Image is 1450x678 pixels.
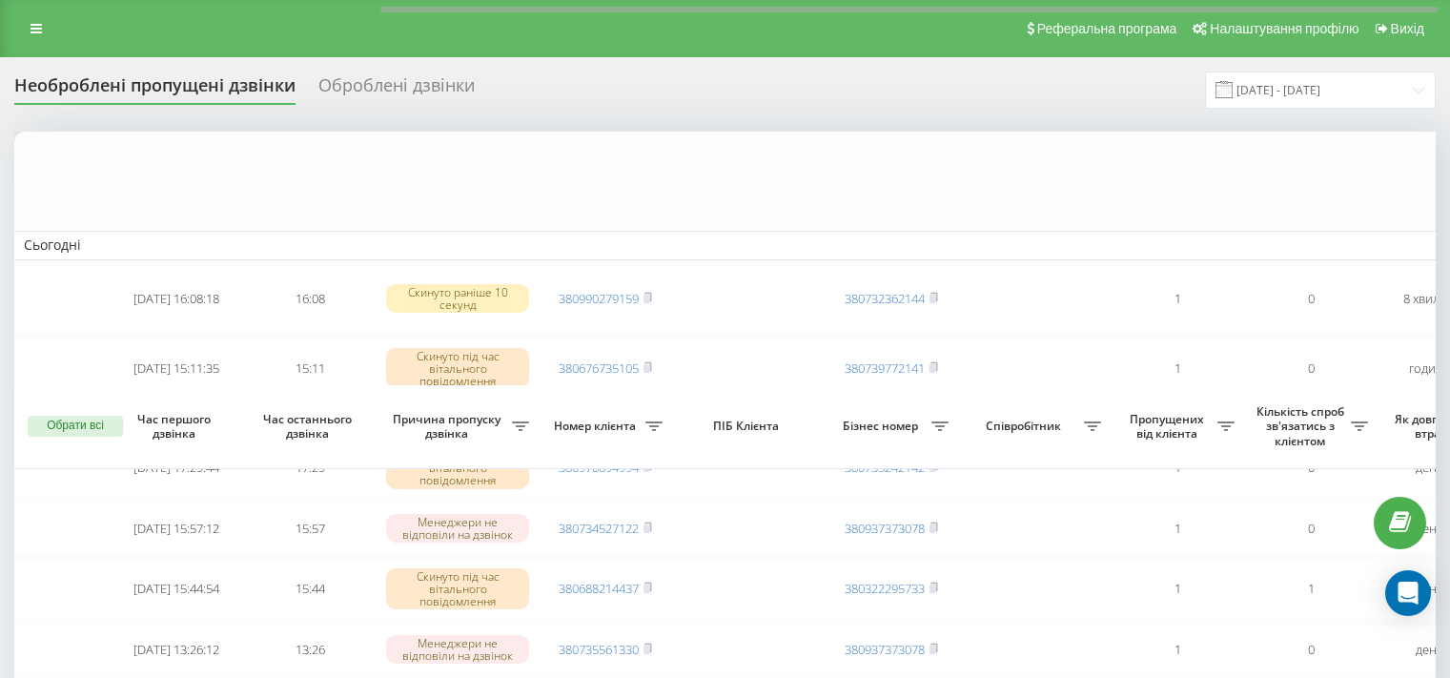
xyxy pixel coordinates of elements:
div: Менеджери не відповіли на дзвінок [386,635,529,664]
span: Вихід [1391,21,1424,36]
span: Час першого дзвінка [125,412,228,442]
span: Співробітник [968,419,1084,434]
td: 1 [1111,625,1244,675]
div: Open Intercom Messenger [1385,570,1431,616]
button: Обрати всі [28,416,123,437]
td: 15:11 [243,338,377,401]
td: 0 [1244,264,1378,334]
span: Причина пропуску дзвінка [386,412,512,442]
td: 15:44 [243,558,377,621]
a: 380937373078 [845,520,925,537]
a: 380688214437 [559,580,639,597]
span: Час останнього дзвінка [258,412,361,442]
td: 1 [1111,264,1244,334]
span: Бізнес номер [834,419,931,434]
span: Пропущених від клієнта [1120,412,1217,442]
span: Реферальна програма [1037,21,1177,36]
a: 380739772141 [845,360,925,377]
div: Скинуто раніше 10 секунд [386,284,529,313]
div: Менеджери не відповіли на дзвінок [386,514,529,543]
td: 1 [1111,558,1244,621]
span: Номер клієнта [548,419,645,434]
td: 1 [1111,503,1244,554]
td: 15:57 [243,503,377,554]
a: 380322295733 [845,580,925,597]
td: [DATE] 15:11:35 [110,338,243,401]
div: Оброблені дзвінки [318,75,475,105]
td: 1 [1111,338,1244,401]
td: [DATE] 15:57:12 [110,503,243,554]
a: 380734527122 [559,520,639,537]
a: 380676735105 [559,360,639,377]
td: [DATE] 15:44:54 [110,558,243,621]
a: 380937373078 [845,641,925,658]
td: 0 [1244,338,1378,401]
div: Скинуто під час вітального повідомлення [386,568,529,610]
td: 16:08 [243,264,377,334]
td: 0 [1244,625,1378,675]
span: Кількість спроб зв'язатись з клієнтом [1254,404,1351,449]
span: Налаштування профілю [1210,21,1358,36]
td: [DATE] 16:08:18 [110,264,243,334]
a: 380732362144 [845,290,925,307]
td: [DATE] 13:26:12 [110,625,243,675]
a: 380735561330 [559,641,639,658]
td: 13:26 [243,625,377,675]
td: 0 [1244,503,1378,554]
div: Необроблені пропущені дзвінки [14,75,296,105]
td: 1 [1244,558,1378,621]
span: ПІБ Клієнта [688,419,808,434]
a: 380990279159 [559,290,639,307]
div: Скинуто під час вітального повідомлення [386,348,529,390]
